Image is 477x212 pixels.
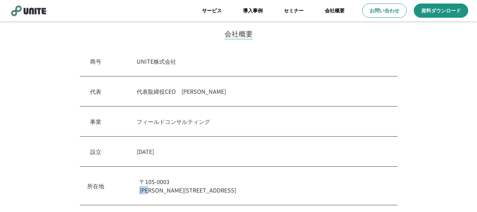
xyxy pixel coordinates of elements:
p: 事業 [90,117,101,126]
p: UNITE株式会社 [137,57,387,65]
h2: 会社概要 [225,28,253,39]
p: 〒105-0003 [PERSON_NAME][STREET_ADDRESS] [139,177,390,194]
div: チャットウィジェット [350,121,477,212]
p: 代表取締役CEO [PERSON_NAME] [137,87,387,96]
a: お問い合わせ [362,4,407,18]
p: 代表 [90,87,101,96]
p: 資料ダウンロード [421,7,461,14]
p: 設立 [90,147,101,156]
iframe: Chat Widget [350,121,477,212]
p: [DATE] [137,147,387,156]
p: 商号 [90,57,101,65]
p: 所在地 [87,182,104,190]
a: 資料ダウンロード [414,4,468,18]
p: フィールドコンサルティング [137,117,387,126]
p: お問い合わせ [370,7,399,14]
